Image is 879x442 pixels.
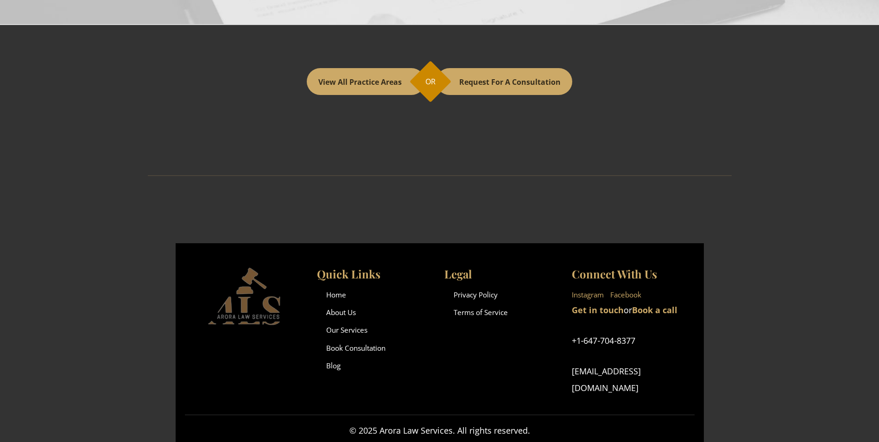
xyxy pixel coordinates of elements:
[326,290,346,299] a: Home
[444,266,563,282] h3: Legal
[572,332,690,349] p: +1‑647‑704‑8377
[326,325,367,335] a: Our Services
[572,304,624,316] a: Get in touch
[425,74,436,89] span: OR
[307,68,425,95] a: View All Practice Areas
[318,77,402,87] strong: View All Practice Areas
[317,266,435,282] h3: Quick Links
[326,361,341,370] a: Blog
[459,77,561,87] strong: Request For A Consultation
[185,422,695,439] p: © 2025 Arora Law Services. All rights reserved.
[572,266,690,282] h3: Connect With Us
[454,308,508,317] a: Terms of Service
[454,290,498,299] a: Privacy Policy
[326,308,356,317] a: About Us
[326,343,386,353] a: Book Consultation
[632,304,677,316] a: Book a call
[190,266,308,326] img: Arora Law Services
[572,366,641,393] a: [EMAIL_ADDRESS][DOMAIN_NAME]
[436,68,572,95] a: Request For A Consultation
[572,302,690,318] p: or
[610,288,641,302] a: Facebook
[572,288,604,302] a: Instagram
